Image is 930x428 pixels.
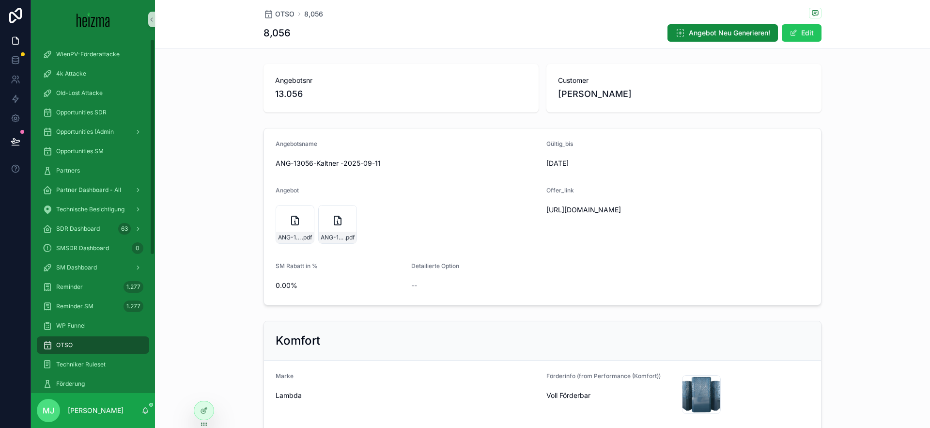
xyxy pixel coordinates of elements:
a: OTSO [37,336,149,354]
span: Angebot Neu Generieren! [689,28,770,38]
span: Gültig_bis [546,140,573,147]
a: Partner Dashboard - All [37,181,149,199]
div: 1.277 [124,281,143,293]
span: Opportunities SM [56,147,104,155]
a: SMSDR Dashboard0 [37,239,149,257]
div: 1.277 [124,301,143,312]
span: ANG-13056-Kaltner -2025-09-11 [276,159,539,168]
span: Offer_link [546,187,574,194]
span: Marke [276,372,294,380]
a: WienPV-Förderattacke [37,46,149,63]
span: Techniker Ruleset [56,361,106,368]
span: Partner Dashboard - All [56,186,121,194]
span: SM Rabatt in % [276,262,318,269]
span: ANG-13056-Kaltner--2025-09-11 [321,234,344,241]
span: .pdf [302,234,312,241]
a: Old-Lost Attacke [37,84,149,102]
a: SM Dashboard [37,259,149,276]
span: [PERSON_NAME] [558,87,632,101]
span: Angebot [276,187,299,194]
a: 4k Attacke [37,65,149,82]
span: SM Dashboard [56,264,97,271]
span: Old-Lost Attacke [56,89,103,97]
span: Voll Förderbar [546,391,674,400]
span: Technische Besichtigung [56,206,124,213]
span: SMSDR Dashboard [56,244,109,252]
a: Opportunities SM [37,143,149,160]
div: 0 [132,242,143,254]
a: OTSO [263,9,294,19]
button: Edit [782,24,821,42]
a: Technische Besichtigung [37,201,149,218]
span: Förderung [56,380,85,388]
span: Customer [558,76,810,85]
span: 0.00% [276,281,403,290]
a: SDR Dashboard63 [37,220,149,238]
span: Angebotsnr [275,76,527,85]
h2: Komfort [276,333,320,349]
span: WP Funnel [56,322,86,330]
a: Opportunities SDR [37,104,149,121]
span: Opportunities (Admin [56,128,114,136]
span: Lambda [276,391,302,400]
span: ANG-13056-Kaltner--2025-09-11 [278,234,302,241]
a: Partners [37,162,149,179]
a: Reminder SM1.277 [37,298,149,315]
a: Reminder1.277 [37,278,149,296]
button: Angebot Neu Generieren! [667,24,778,42]
p: [PERSON_NAME] [68,406,124,415]
img: App logo [77,12,110,27]
span: Opportunities SDR [56,109,107,116]
span: Förderinfo (from Performance (Komfort)) [546,372,661,380]
span: Angebotsname [276,140,317,147]
a: WP Funnel [37,317,149,334]
span: OTSO [56,341,73,349]
span: WienPV-Förderattacke [56,50,120,58]
h1: 8,056 [263,26,291,40]
span: [DATE] [546,159,674,168]
div: 63 [118,223,131,235]
span: Detailierte Option [411,262,459,269]
a: Förderung [37,375,149,393]
span: 4k Attacke [56,70,86,78]
span: 13.056 [275,87,527,101]
span: MJ [43,405,54,416]
span: Reminder [56,283,83,291]
span: Partners [56,167,80,174]
span: .pdf [344,234,355,241]
span: SDR Dashboard [56,225,100,233]
span: Reminder SM [56,302,93,310]
a: Techniker Ruleset [37,356,149,373]
a: 8,056 [304,9,323,19]
a: Opportunities (Admin [37,123,149,141]
div: scrollable content [31,39,155,393]
span: OTSO [275,9,294,19]
span: -- [411,281,417,290]
span: [URL][DOMAIN_NAME] [546,205,719,215]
